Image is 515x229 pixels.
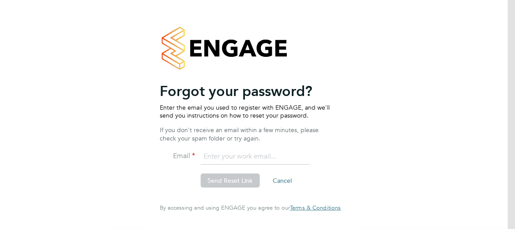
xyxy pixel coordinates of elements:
input: Enter your work email... [200,149,309,165]
a: Terms & Conditions [290,204,341,211]
button: Cancel [266,174,299,188]
p: If you don't receive an email within a few minutes, please check your spam folder or try again. [160,126,332,142]
span: Terms & Conditions [290,204,341,211]
button: Send Reset Link [200,174,259,188]
span: By accessing and using ENGAGE you agree to our [160,204,341,211]
p: Enter the email you used to register with ENGAGE, and we'll send you instructions on how to reset... [160,103,332,119]
label: Email [160,151,195,161]
h2: Forgot your password? [160,82,332,100]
